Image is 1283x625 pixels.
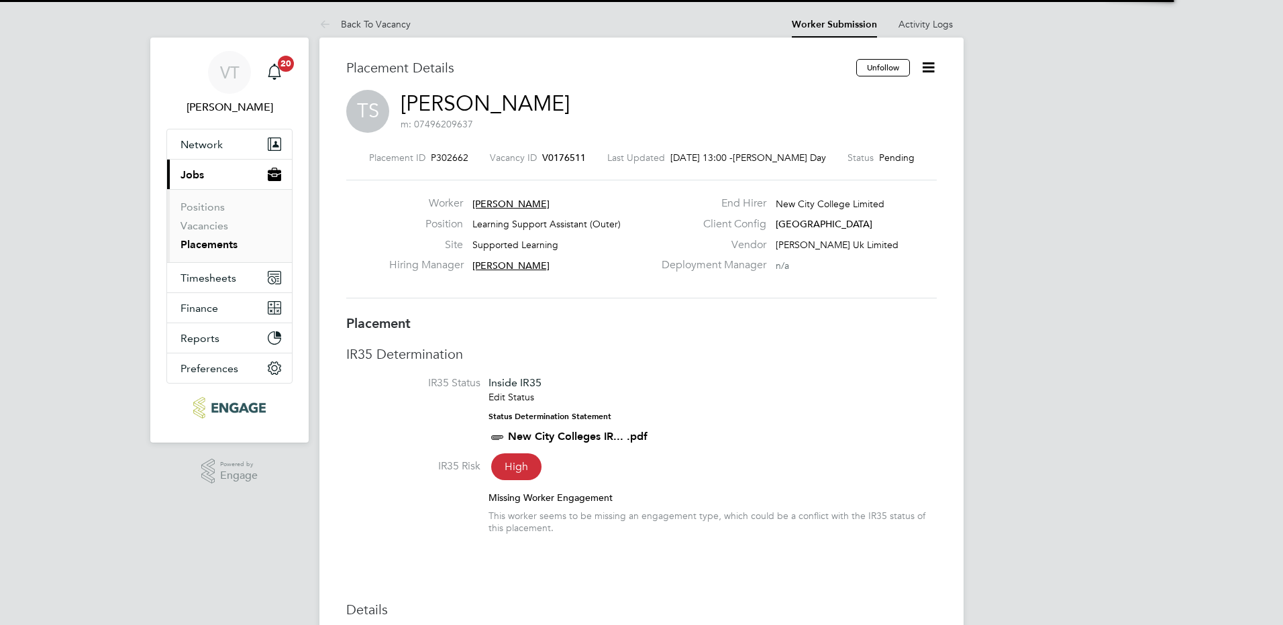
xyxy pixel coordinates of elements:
button: Network [167,129,292,159]
label: Site [389,238,463,252]
a: Worker Submission [792,19,877,30]
button: Preferences [167,353,292,383]
label: Placement ID [369,152,425,164]
span: V0176511 [542,152,586,164]
span: Jobs [181,168,204,181]
span: m: 07496209637 [401,118,473,130]
a: New City Colleges IR... .pdf [508,430,648,443]
label: Worker [389,196,463,211]
strong: Status Determination Statement [489,412,611,421]
span: [PERSON_NAME] Uk Limited [776,239,899,251]
span: Supported Learning [472,239,558,251]
span: [PERSON_NAME] Day [733,152,826,164]
a: Positions [181,201,225,213]
label: IR35 Risk [346,459,480,473]
span: P302662 [431,152,468,164]
span: Finance [181,302,218,315]
span: TS [346,90,389,133]
span: Learning Support Assistant (Outer) [472,218,621,230]
label: Position [389,217,463,231]
label: Vendor [654,238,766,252]
label: Client Config [654,217,766,231]
nav: Main navigation [150,38,309,443]
span: VT [220,64,240,81]
a: Edit Status [489,391,534,403]
label: Status [848,152,874,164]
span: Inside IR35 [489,376,542,389]
span: [DATE] 13:00 - [670,152,733,164]
span: Preferences [181,362,238,375]
h3: Details [346,601,937,618]
a: Powered byEngage [201,459,258,484]
span: n/a [776,260,789,272]
a: Placements [181,238,238,251]
span: [PERSON_NAME] [472,198,550,210]
span: Network [181,138,223,151]
button: Unfollow [856,59,910,76]
span: 20 [278,56,294,72]
span: Engage [220,470,258,481]
label: Vacancy ID [490,152,537,164]
span: Powered by [220,459,258,470]
h3: Placement Details [346,59,846,76]
label: IR35 Status [346,376,480,390]
button: Finance [167,293,292,323]
b: Placement [346,315,411,331]
a: 20 [261,51,288,94]
img: ncclondon-logo-retina.png [193,397,265,418]
h3: IR35 Determination [346,345,937,363]
span: Victoria Ticehurst [166,99,293,115]
a: [PERSON_NAME] [401,91,570,117]
label: Hiring Manager [389,258,463,272]
div: Jobs [167,189,292,262]
div: This worker seems to be missing an engagement type, which could be a conflict with the IR35 statu... [489,510,937,534]
button: Reports [167,323,292,353]
div: Missing Worker Engagement [489,492,937,504]
button: Jobs [167,160,292,189]
span: Timesheets [181,272,236,284]
span: New City College Limited [776,198,884,210]
label: Last Updated [607,152,665,164]
label: End Hirer [654,196,766,211]
a: Activity Logs [899,18,953,30]
span: High [491,453,542,480]
span: Pending [879,152,915,164]
span: [PERSON_NAME] [472,260,550,272]
a: VT[PERSON_NAME] [166,51,293,115]
a: Vacancies [181,219,228,232]
a: Back To Vacancy [319,18,411,30]
span: [GEOGRAPHIC_DATA] [776,218,872,230]
button: Timesheets [167,263,292,292]
span: Reports [181,332,219,345]
a: Go to home page [166,397,293,418]
label: Deployment Manager [654,258,766,272]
